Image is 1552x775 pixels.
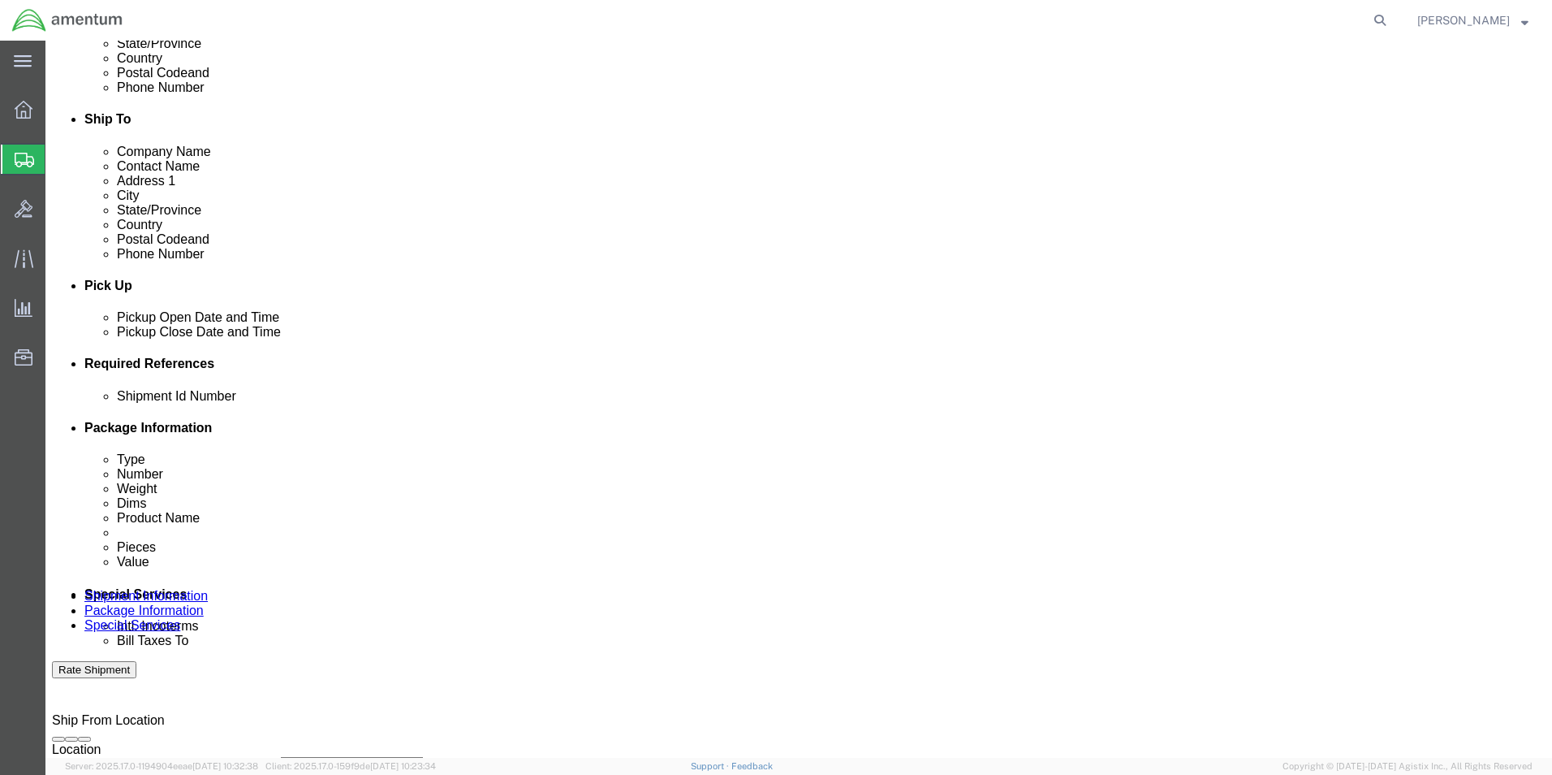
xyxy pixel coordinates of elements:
[691,761,731,771] a: Support
[1416,11,1529,30] button: [PERSON_NAME]
[45,41,1552,758] iframe: FS Legacy Container
[192,761,258,771] span: [DATE] 10:32:38
[1283,760,1533,773] span: Copyright © [DATE]-[DATE] Agistix Inc., All Rights Reserved
[65,761,258,771] span: Server: 2025.17.0-1194904eeae
[265,761,436,771] span: Client: 2025.17.0-159f9de
[11,8,123,32] img: logo
[1417,11,1510,29] span: Rosemarie Coey
[731,761,773,771] a: Feedback
[370,761,436,771] span: [DATE] 10:23:34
